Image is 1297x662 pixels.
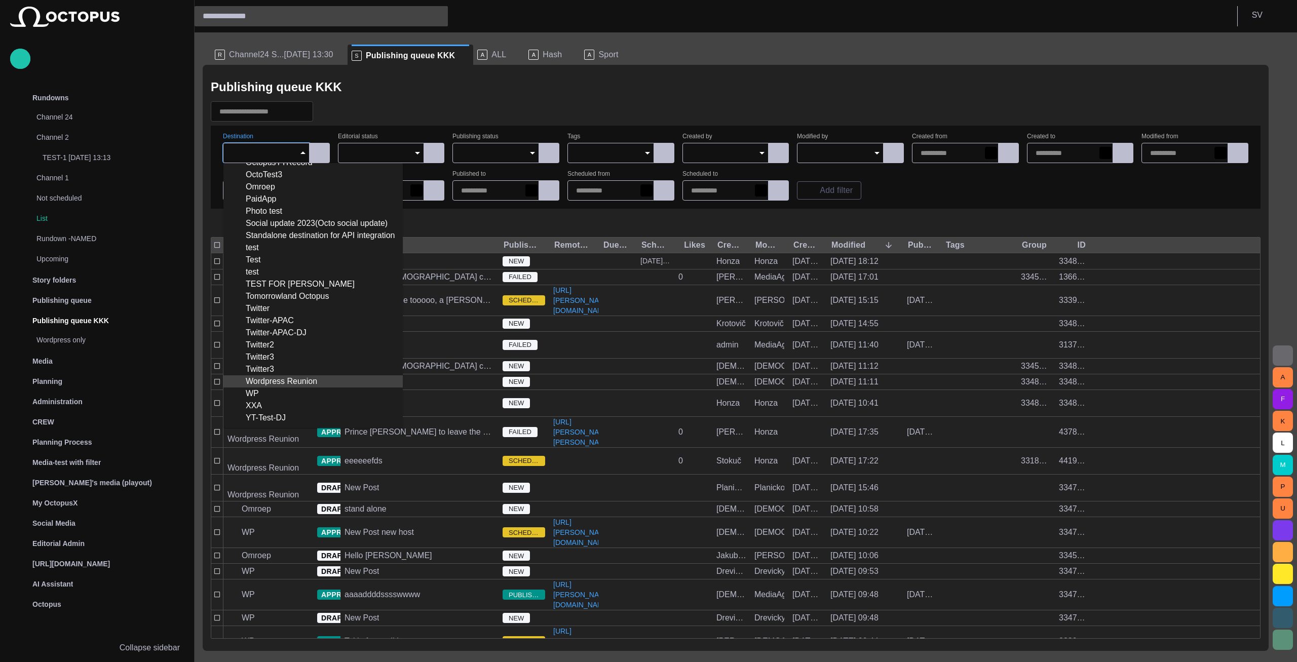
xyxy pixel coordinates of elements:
div: Twitter-APAC [232,315,395,327]
div: 1366901 [1059,271,1089,283]
div: 14/10 18:12 [640,254,670,269]
div: Standalone destination for API integration [232,229,395,242]
div: Vedra [716,376,746,387]
span: FAILED [503,427,538,437]
span: SCHEDULED [503,528,545,538]
div: 3348778803 [1059,318,1089,329]
div: Jakubow [716,550,746,561]
div: 09/09 16:04 [907,295,937,306]
p: Rundown -NAMED [36,233,164,244]
label: Created to [1027,133,1055,140]
button: Close [296,146,310,160]
div: ID [1078,240,1086,250]
img: Octopus News Room [10,7,120,27]
div: AALL [473,45,524,65]
button: DRAFT [317,566,361,576]
span: NEW [503,398,530,408]
button: Open [410,146,425,160]
div: New Post [345,566,379,577]
button: DRAFT [317,504,361,514]
button: APPROVED [317,427,377,437]
div: 23/03/2016 13:45 [792,339,822,351]
div: 13/10 09:48 [830,589,879,600]
button: APPROVED [317,527,377,537]
div: stand alone [345,503,387,515]
div: Due date [603,240,628,250]
div: Petrak [716,295,746,306]
div: Honza [716,398,740,409]
a: [URL][PERSON_NAME][DOMAIN_NAME] [549,285,616,316]
p: Planning Process [32,437,92,447]
h2: Publishing queue KKK [211,80,342,94]
div: 14/10 10:41 [830,398,879,409]
span: NEW [503,504,530,514]
span: NEW [503,256,530,266]
span: NEW [503,377,530,387]
div: 14/10 17:01 [830,271,879,283]
div: TEST FOR [PERSON_NAME] [232,278,395,290]
span: NEW [503,613,530,624]
div: New Post new host [345,527,414,538]
div: Publishing status [504,240,541,250]
div: [PERSON_NAME]'s media (playout) [10,473,184,493]
div: 23/03/2016 16:36 [907,426,937,438]
div: Twitter-APAC-DJ [232,327,395,339]
div: 14/10 11:11 [830,376,879,387]
div: Twitter2 [232,339,395,351]
div: 3339850307 [1059,295,1089,306]
div: Krotovič [754,318,784,329]
div: New Post [345,482,379,493]
p: Channel 1 [36,173,164,183]
div: Petrak [754,550,784,561]
div: 3347501762 [1059,566,1089,577]
div: SPublishing queue KKK [348,45,473,65]
div: 0 [678,271,683,283]
button: DRAFT [317,483,361,493]
div: 13/10 15:46 [830,482,879,493]
div: 3347501764 [1059,482,1089,493]
button: New [211,216,263,234]
div: 3345991631 [1059,550,1089,561]
div: 14/09/2013 12:28 [792,455,822,466]
div: 3318450302 [1021,455,1051,466]
div: MediaAgent [754,339,784,351]
button: Collapse sidebar [10,638,184,658]
button: A [1273,367,1293,387]
div: Created [793,240,818,250]
div: 313782704 [1059,339,1089,351]
div: Honza [716,256,740,267]
p: WP [242,612,255,624]
div: 14/10 18:12 [830,256,879,267]
div: 3348748603 [1059,376,1089,387]
div: RChannel24 S...[DATE] 13:30 [211,45,348,65]
span: NEW [503,483,530,493]
div: 3348748604 [1059,361,1089,372]
button: Open [870,146,884,160]
div: 3348748602 [1059,398,1089,409]
div: Media-test with filter [10,452,184,473]
div: Honza [754,455,778,466]
div: Twitter [232,302,395,315]
p: R [215,50,225,60]
button: M [1273,455,1293,475]
span: SCHEDULED [503,295,545,305]
div: 3348778802 [1059,256,1089,267]
div: OctoTest3 [232,169,395,181]
p: Editorial Admin [32,538,85,549]
div: 13/10 10:58 [830,503,879,515]
div: Tajtl of an artikl [345,636,399,647]
div: Honza [754,398,778,409]
div: 14/10 11:12 [792,361,822,372]
p: Wordpress Reunion [227,433,299,445]
div: Drevicky [716,612,746,624]
span: FAILED [503,272,538,282]
span: FAILED [503,340,538,350]
div: Janko [716,271,746,283]
div: Planickova [754,482,784,493]
div: 14/10 11:40 [830,339,879,351]
div: 16/05/2013 15:23 [792,271,822,283]
p: Wordpress Reunion [227,489,299,501]
div: test [232,242,395,254]
p: Channel 24 [36,112,164,122]
div: The former England captain made 115 appearances for his country and 394 for Manchester United [345,361,494,372]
